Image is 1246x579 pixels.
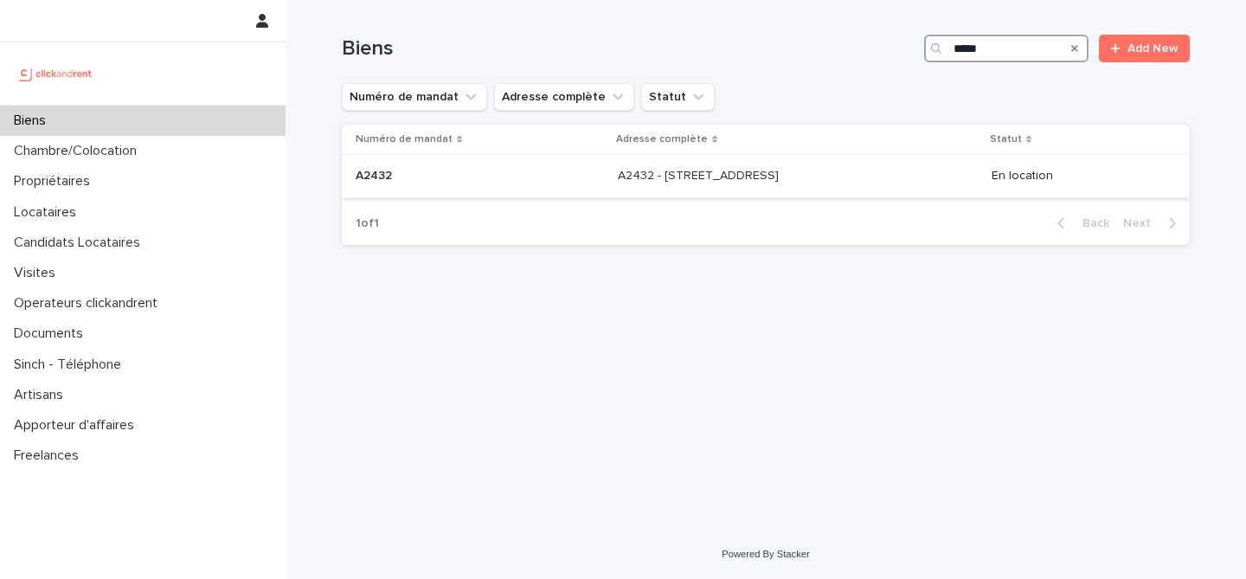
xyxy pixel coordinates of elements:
p: Statut [990,130,1022,149]
p: Sinch - Téléphone [7,357,135,373]
p: Biens [7,113,60,129]
button: Back [1044,216,1116,231]
a: Add New [1099,35,1190,62]
p: Apporteur d'affaires [7,417,148,434]
p: Visites [7,265,69,281]
p: Adresse complète [616,130,708,149]
p: Operateurs clickandrent [7,295,171,312]
p: En location [992,169,1162,183]
p: Artisans [7,387,77,403]
p: Freelances [7,447,93,464]
h1: Biens [342,36,917,61]
p: Documents [7,325,97,342]
p: 1 of 1 [342,203,393,245]
p: Chambre/Colocation [7,143,151,159]
span: Back [1072,217,1109,229]
button: Numéro de mandat [342,83,487,111]
p: Numéro de mandat [356,130,453,149]
button: Adresse complète [494,83,634,111]
button: Next [1116,216,1190,231]
p: A2432 [356,165,395,183]
span: Next [1123,217,1161,229]
input: Search [924,35,1089,62]
p: Locataires [7,204,90,221]
span: Add New [1127,42,1179,55]
img: UCB0brd3T0yccxBKYDjQ [14,56,98,91]
button: Statut [641,83,715,111]
p: Propriétaires [7,173,104,190]
p: A2432 - [STREET_ADDRESS] [618,165,782,183]
a: Powered By Stacker [722,549,809,559]
p: Candidats Locataires [7,235,154,251]
tr: A2432A2432 A2432 - [STREET_ADDRESS]A2432 - [STREET_ADDRESS] En location [342,155,1190,198]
